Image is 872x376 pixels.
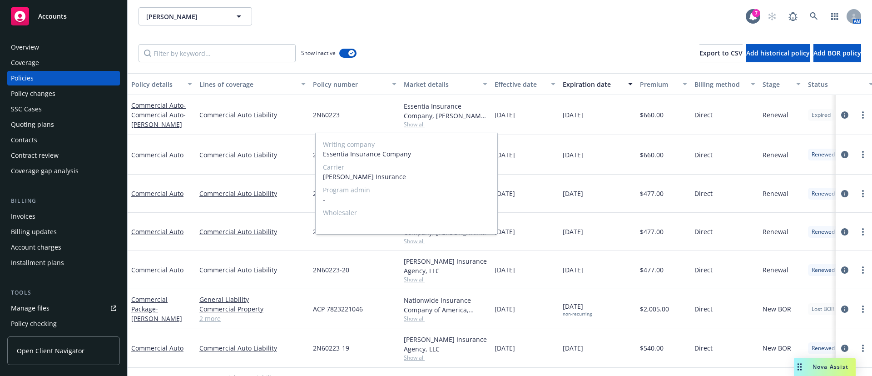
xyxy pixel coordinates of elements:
a: Commercial Auto Liability [199,227,306,236]
div: Essentia Insurance Company, [PERSON_NAME] Insurance [404,101,487,120]
span: Renewal [763,227,788,236]
span: [DATE] [563,150,583,160]
span: $477.00 [640,189,664,198]
a: Invoices [7,209,120,224]
span: New BOR [763,304,791,314]
a: more [857,188,868,199]
span: Program admin [323,185,490,195]
a: circleInformation [839,226,850,237]
a: Coverage gap analysis [7,164,120,178]
span: - Commercial Auto- [PERSON_NAME] [131,101,186,129]
div: [PERSON_NAME] Insurance Agency, LLC [404,256,487,276]
a: circleInformation [839,110,850,120]
span: 2N60223 [313,189,340,198]
span: Show all [404,315,487,322]
div: Premium [640,80,677,89]
a: General Liability [199,295,306,304]
span: - [323,217,490,227]
div: 7 [752,8,760,16]
a: Commercial Auto Liability [199,343,306,353]
a: Policy changes [7,86,120,101]
span: [DATE] [495,304,515,314]
a: Commercial Auto [131,101,186,129]
div: Contract review [11,148,59,163]
span: $540.00 [640,343,664,353]
a: circleInformation [839,149,850,160]
a: circleInformation [839,265,850,276]
a: Installment plans [7,256,120,270]
span: [DATE] [495,110,515,120]
a: Contacts [7,133,120,147]
a: Overview [7,40,120,55]
span: - [PERSON_NAME] [131,305,182,323]
a: Search [805,7,823,25]
button: Add historical policy [746,44,810,62]
div: Overview [11,40,39,55]
button: Billing method [691,73,759,95]
div: SSC Cases [11,102,42,116]
button: Market details [400,73,491,95]
a: circleInformation [839,188,850,199]
span: Direct [694,227,713,236]
span: Lost BOR [812,305,834,313]
div: Billing [7,196,120,206]
a: Policy checking [7,316,120,331]
span: [DATE] [495,227,515,236]
a: more [857,265,868,276]
button: Export to CSV [699,44,743,62]
span: [DATE] [563,227,583,236]
span: Show all [404,237,487,245]
span: ACP 7823221046 [313,304,363,314]
div: Market details [404,80,477,89]
span: 2N60223 [313,110,340,120]
a: Commercial Auto Liability [199,110,306,120]
span: $477.00 [640,227,664,236]
a: Commercial Auto [131,150,183,159]
a: Quoting plans [7,117,120,132]
span: Show all [404,276,487,283]
span: $2,005.00 [640,304,669,314]
div: Coverage gap analysis [11,164,79,178]
div: Quoting plans [11,117,54,132]
span: [DATE] [495,189,515,198]
div: Manage files [11,301,50,316]
a: Billing updates [7,225,120,239]
div: non-recurring [563,311,592,317]
span: 2N60223 [313,227,340,236]
button: Premium [636,73,691,95]
a: Start snowing [763,7,781,25]
span: [DATE] [495,343,515,353]
span: [PERSON_NAME] Insurance [323,172,490,181]
span: [DATE] [563,265,583,275]
div: Policy checking [11,316,57,331]
div: Coverage [11,55,39,70]
span: Show inactive [301,49,336,57]
button: Add BOR policy [813,44,861,62]
span: Add historical policy [746,49,810,57]
span: Show all [404,120,487,128]
span: Accounts [38,13,67,20]
div: Policy changes [11,86,55,101]
span: Renewed [812,344,835,352]
span: Export to CSV [699,49,743,57]
button: Policy details [128,73,196,95]
div: Tools [7,288,120,297]
span: Direct [694,343,713,353]
div: Expiration date [563,80,623,89]
span: $660.00 [640,110,664,120]
span: Direct [694,110,713,120]
span: Renewal [763,265,788,275]
a: more [857,149,868,160]
div: [PERSON_NAME] Insurance Agency, LLC [404,335,487,354]
span: Direct [694,150,713,160]
div: Account charges [11,240,61,255]
button: Effective date [491,73,559,95]
a: circleInformation [839,304,850,315]
span: Direct [694,189,713,198]
a: Account charges [7,240,120,255]
a: Commercial Property [199,304,306,314]
a: Commercial Auto Liability [199,150,306,160]
span: Direct [694,304,713,314]
span: Expired [812,111,831,119]
a: Commercial Auto [131,266,183,274]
